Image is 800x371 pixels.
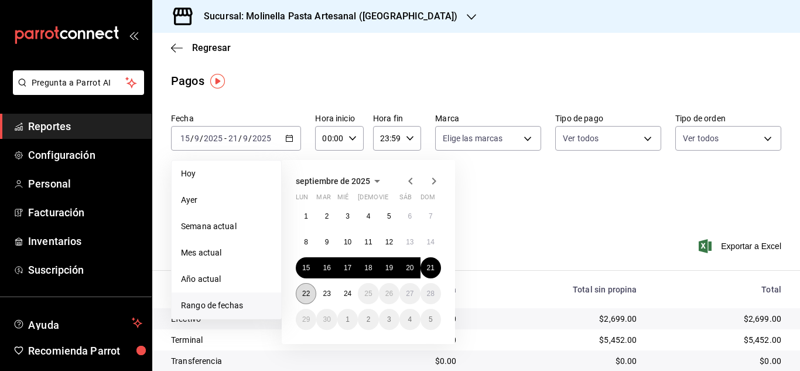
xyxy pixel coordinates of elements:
[28,262,142,278] span: Suscripción
[675,114,781,122] label: Tipo de orden
[13,70,144,95] button: Pregunta a Parrot AI
[181,299,272,312] span: Rango de fechas
[28,205,142,220] span: Facturación
[364,290,372,298] abbr: 25 de septiembre de 2025
[171,355,351,367] div: Transferencia
[323,264,330,272] abbr: 16 de septiembre de 2025
[420,206,441,227] button: 7 de septiembre de 2025
[346,315,350,324] abbr: 1 de octubre de 2025
[32,77,126,89] span: Pregunta a Parrot AI
[358,283,378,304] button: 25 de septiembre de 2025
[200,134,203,143] span: /
[379,283,399,304] button: 26 de septiembre de 2025
[387,212,391,220] abbr: 5 de septiembre de 2025
[28,176,142,192] span: Personal
[656,334,781,346] div: $5,452.00
[346,212,350,220] abbr: 3 de septiembre de 2025
[399,232,420,253] button: 13 de septiembre de 2025
[171,334,351,346] div: Terminal
[181,273,272,285] span: Año actual
[316,206,337,227] button: 2 de septiembre de 2025
[344,290,351,298] abbr: 24 de septiembre de 2025
[364,238,372,246] abbr: 11 de septiembre de 2025
[420,257,441,278] button: 21 de septiembre de 2025
[701,239,781,253] button: Exportar a Excel
[181,168,272,180] span: Hoy
[358,257,378,278] button: 18 de septiembre de 2025
[181,247,272,259] span: Mes actual
[344,238,351,246] abbr: 10 de septiembre de 2025
[129,30,138,40] button: open_drawer_menu
[296,283,316,304] button: 22 de septiembre de 2025
[406,264,413,272] abbr: 20 de septiembre de 2025
[367,315,371,324] abbr: 2 de octubre de 2025
[683,132,719,144] span: Ver todos
[194,134,200,143] input: --
[387,315,391,324] abbr: 3 de octubre de 2025
[224,134,227,143] span: -
[656,313,781,325] div: $2,699.00
[316,283,337,304] button: 23 de septiembre de 2025
[420,309,441,330] button: 5 de octubre de 2025
[399,193,412,206] abbr: sábado
[443,132,502,144] span: Elige las marcas
[379,309,399,330] button: 3 de octubre de 2025
[427,264,435,272] abbr: 21 de septiembre de 2025
[358,309,378,330] button: 2 de octubre de 2025
[180,134,190,143] input: --
[28,316,127,330] span: Ayuda
[337,193,348,206] abbr: miércoles
[656,355,781,367] div: $0.00
[656,285,781,294] div: Total
[181,220,272,233] span: Semana actual
[337,257,358,278] button: 17 de septiembre de 2025
[399,206,420,227] button: 6 de septiembre de 2025
[28,118,142,134] span: Reportes
[379,193,388,206] abbr: viernes
[302,264,310,272] abbr: 15 de septiembre de 2025
[316,309,337,330] button: 30 de septiembre de 2025
[228,134,238,143] input: --
[8,85,144,97] a: Pregunta a Parrot AI
[475,285,637,294] div: Total sin propina
[367,212,371,220] abbr: 4 de septiembre de 2025
[171,42,231,53] button: Regresar
[475,334,637,346] div: $5,452.00
[296,206,316,227] button: 1 de septiembre de 2025
[406,238,413,246] abbr: 13 de septiembre de 2025
[325,212,329,220] abbr: 2 de septiembre de 2025
[563,132,599,144] span: Ver todos
[427,290,435,298] abbr: 28 de septiembre de 2025
[337,206,358,227] button: 3 de septiembre de 2025
[427,238,435,246] abbr: 14 de septiembre de 2025
[379,232,399,253] button: 12 de septiembre de 2025
[302,290,310,298] abbr: 22 de septiembre de 2025
[28,147,142,163] span: Configuración
[337,283,358,304] button: 24 de septiembre de 2025
[399,309,420,330] button: 4 de octubre de 2025
[296,193,308,206] abbr: lunes
[171,72,204,90] div: Pagos
[475,313,637,325] div: $2,699.00
[399,283,420,304] button: 27 de septiembre de 2025
[316,232,337,253] button: 9 de septiembre de 2025
[192,42,231,53] span: Regresar
[302,315,310,324] abbr: 29 de septiembre de 2025
[296,174,384,188] button: septiembre de 2025
[408,315,412,324] abbr: 4 de octubre de 2025
[344,264,351,272] abbr: 17 de septiembre de 2025
[238,134,242,143] span: /
[210,74,225,89] img: Tooltip marker
[420,232,441,253] button: 14 de septiembre de 2025
[296,257,316,278] button: 15 de septiembre de 2025
[435,114,541,122] label: Marca
[296,309,316,330] button: 29 de septiembre de 2025
[408,212,412,220] abbr: 6 de septiembre de 2025
[337,309,358,330] button: 1 de octubre de 2025
[248,134,252,143] span: /
[379,257,399,278] button: 19 de septiembre de 2025
[252,134,272,143] input: ----
[325,238,329,246] abbr: 9 de septiembre de 2025
[316,257,337,278] button: 16 de septiembre de 2025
